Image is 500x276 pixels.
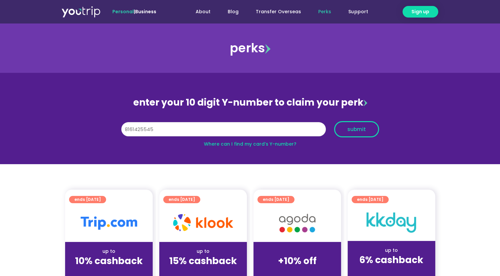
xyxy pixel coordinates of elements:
[291,248,303,254] span: up to
[347,127,366,132] span: submit
[353,266,430,273] div: (for stays only)
[163,196,200,203] a: ends [DATE]
[70,267,147,274] div: (for stays only)
[359,253,423,266] strong: 6% cashback
[204,141,296,147] a: Where can I find my card’s Y-number?
[169,196,195,203] span: ends [DATE]
[118,94,382,111] div: enter your 10 digit Y-number to claim your perk
[121,121,379,142] form: Y Number
[70,248,147,255] div: up to
[357,196,383,203] span: ends [DATE]
[257,196,294,203] a: ends [DATE]
[263,196,289,203] span: ends [DATE]
[121,122,326,137] input: 10 digit Y-number (e.g. 8123456789)
[112,8,156,15] span: |
[169,254,237,267] strong: 15% cashback
[411,8,429,15] span: Sign up
[247,6,310,18] a: Transfer Overseas
[135,8,156,15] a: Business
[310,6,340,18] a: Perks
[403,6,438,18] a: Sign up
[187,6,219,18] a: About
[74,196,101,203] span: ends [DATE]
[174,6,376,18] nav: Menu
[353,247,430,254] div: up to
[75,254,143,267] strong: 10% cashback
[259,267,336,274] div: (for stays only)
[165,248,242,255] div: up to
[112,8,134,15] span: Personal
[69,196,106,203] a: ends [DATE]
[278,254,317,267] strong: +10% off
[219,6,247,18] a: Blog
[165,267,242,274] div: (for stays only)
[334,121,379,137] button: submit
[352,196,389,203] a: ends [DATE]
[340,6,376,18] a: Support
